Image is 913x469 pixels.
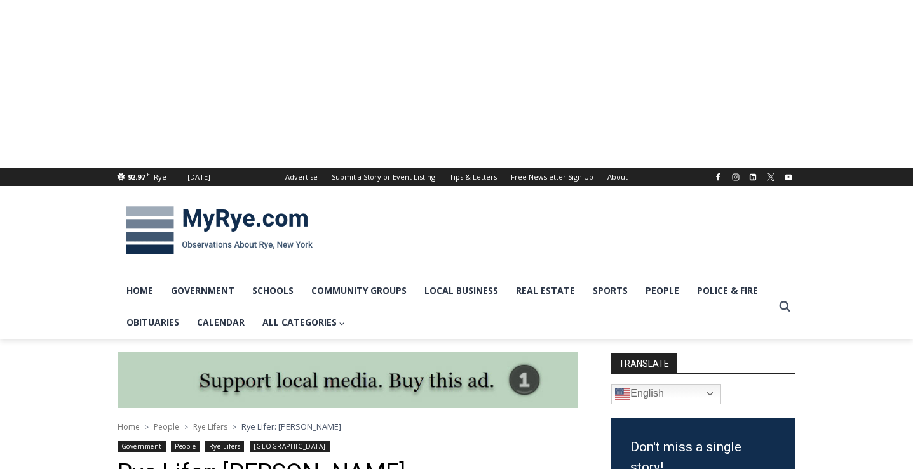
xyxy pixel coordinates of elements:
[118,441,166,452] a: Government
[188,307,254,338] a: Calendar
[145,423,149,432] span: >
[193,421,227,432] a: Rye Lifers
[416,275,507,307] a: Local Business
[278,168,325,186] a: Advertise
[325,168,442,186] a: Submit a Story or Event Listing
[128,172,145,182] span: 92.97
[243,275,302,307] a: Schools
[773,295,796,318] button: View Search Form
[688,275,767,307] a: Police & Fire
[637,275,688,307] a: People
[278,168,635,186] nav: Secondary Navigation
[254,307,355,338] a: All Categories
[781,169,796,185] a: YouTube
[171,441,200,452] a: People
[233,423,236,432] span: >
[745,169,761,185] a: Linkedin
[187,171,210,183] div: [DATE]
[600,168,635,186] a: About
[763,169,778,185] a: X
[118,275,162,307] a: Home
[118,307,188,338] a: Obituaries
[611,384,721,404] a: English
[118,421,140,432] a: Home
[250,441,330,452] a: [GEOGRAPHIC_DATA]
[611,353,677,373] strong: TRANSLATE
[205,441,244,452] a: Rye Lifers
[504,168,600,186] a: Free Newsletter Sign Up
[710,169,726,185] a: Facebook
[162,275,243,307] a: Government
[241,421,341,432] span: Rye Lifer: [PERSON_NAME]
[584,275,637,307] a: Sports
[615,386,630,402] img: en
[184,423,188,432] span: >
[442,168,504,186] a: Tips & Letters
[118,275,773,339] nav: Primary Navigation
[507,275,584,307] a: Real Estate
[118,420,578,433] nav: Breadcrumbs
[728,169,743,185] a: Instagram
[154,421,179,432] a: People
[154,171,166,183] div: Rye
[147,170,150,177] span: F
[118,197,321,263] img: MyRye.com
[302,275,416,307] a: Community Groups
[118,352,578,409] img: support local media, buy this ad
[262,315,346,329] span: All Categories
